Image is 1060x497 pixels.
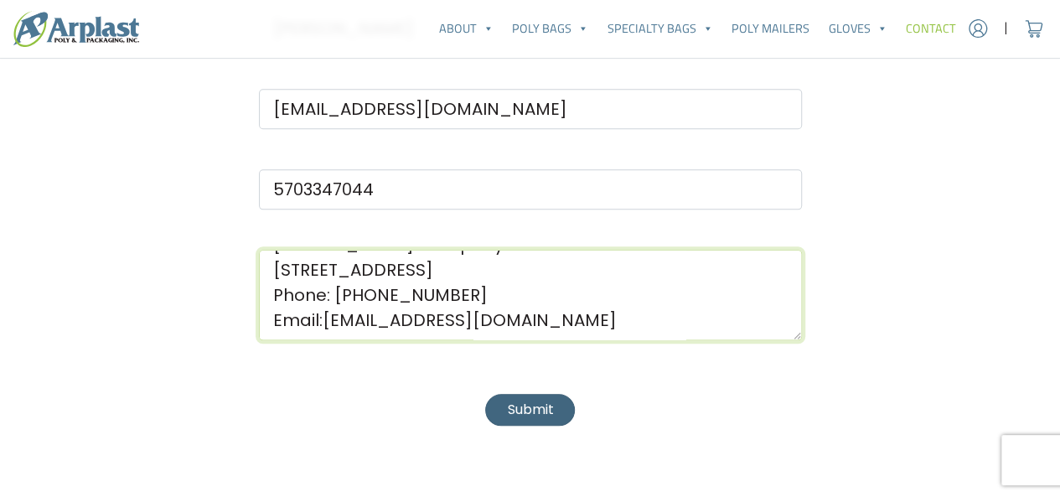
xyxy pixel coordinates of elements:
a: Poly Bags [503,12,597,45]
input: Phone [259,169,802,210]
a: Poly Mailers [722,12,819,45]
span: | [1004,18,1008,39]
a: About [430,12,503,45]
a: Contact [897,12,965,45]
a: Specialty Bags [598,12,722,45]
input: Email [259,89,802,129]
img: logo [13,11,139,47]
button: Submit [485,394,574,425]
a: Gloves [819,12,896,45]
